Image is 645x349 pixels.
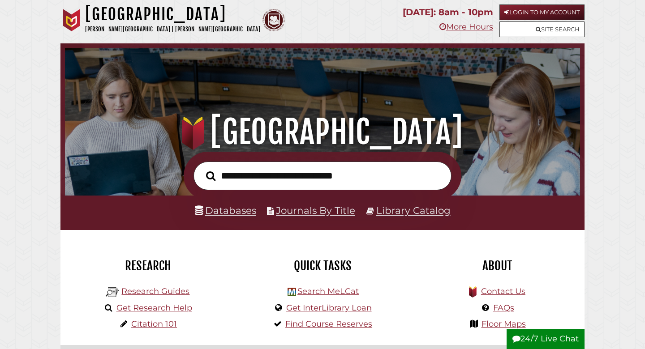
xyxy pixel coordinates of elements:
[202,169,220,183] button: Search
[417,258,578,273] h2: About
[85,24,260,34] p: [PERSON_NAME][GEOGRAPHIC_DATA] | [PERSON_NAME][GEOGRAPHIC_DATA]
[60,9,83,31] img: Calvin University
[482,319,526,329] a: Floor Maps
[499,21,585,37] a: Site Search
[106,285,119,299] img: Hekman Library Logo
[297,286,359,296] a: Search MeLCat
[262,9,285,31] img: Calvin Theological Seminary
[403,4,493,20] p: [DATE]: 8am - 10pm
[439,22,493,32] a: More Hours
[493,303,514,313] a: FAQs
[75,112,571,152] h1: [GEOGRAPHIC_DATA]
[285,319,372,329] a: Find Course Reserves
[276,204,355,216] a: Journals By Title
[67,258,228,273] h2: Research
[206,170,215,181] i: Search
[85,4,260,24] h1: [GEOGRAPHIC_DATA]
[116,303,192,313] a: Get Research Help
[288,288,296,296] img: Hekman Library Logo
[376,204,451,216] a: Library Catalog
[481,286,525,296] a: Contact Us
[499,4,585,20] a: Login to My Account
[286,303,372,313] a: Get InterLibrary Loan
[131,319,177,329] a: Citation 101
[121,286,189,296] a: Research Guides
[242,258,403,273] h2: Quick Tasks
[195,204,256,216] a: Databases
